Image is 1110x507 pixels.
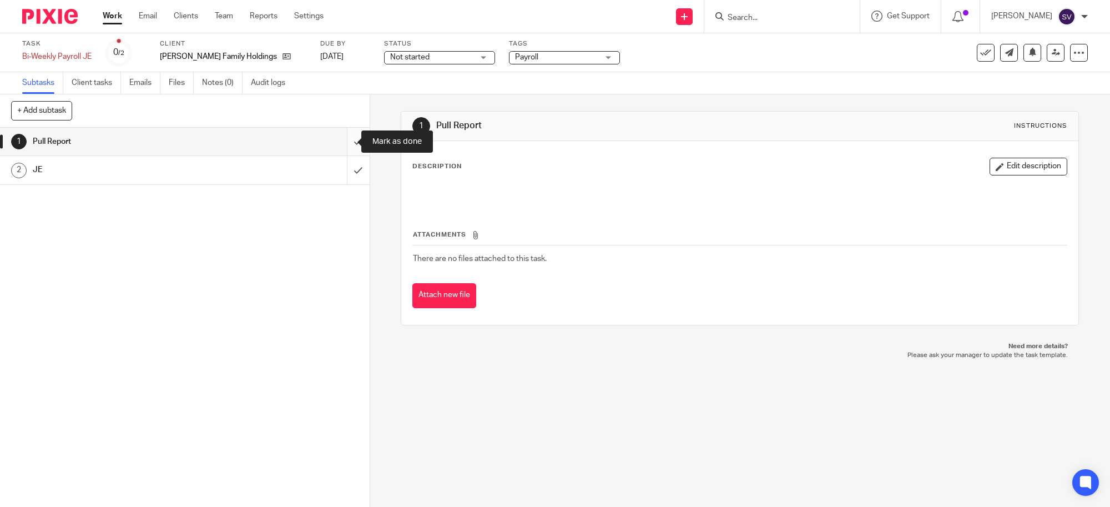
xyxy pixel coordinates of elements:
[390,53,430,61] span: Not started
[113,46,124,59] div: 0
[436,120,764,132] h1: Pull Report
[129,72,160,94] a: Emails
[139,11,157,22] a: Email
[412,117,430,135] div: 1
[169,72,194,94] a: Files
[412,342,1068,351] p: Need more details?
[413,232,466,238] span: Attachments
[1058,8,1076,26] img: svg%3E
[160,39,306,48] label: Client
[215,11,233,22] a: Team
[72,72,121,94] a: Client tasks
[509,39,620,48] label: Tags
[22,39,92,48] label: Task
[990,158,1067,175] button: Edit description
[103,11,122,22] a: Work
[174,11,198,22] a: Clients
[33,133,235,150] h1: Pull Report
[160,51,277,62] p: [PERSON_NAME] Family Holdings LLC
[251,72,294,94] a: Audit logs
[515,53,538,61] span: Payroll
[320,39,370,48] label: Due by
[320,53,344,61] span: [DATE]
[412,351,1068,360] p: Please ask your manager to update the task template.
[1014,122,1067,130] div: Instructions
[11,134,27,149] div: 1
[33,162,235,178] h1: JE
[412,162,462,171] p: Description
[294,11,324,22] a: Settings
[384,39,495,48] label: Status
[412,283,476,308] button: Attach new file
[887,12,930,20] span: Get Support
[22,51,92,62] div: Bi-Weekly Payroll JE
[413,255,547,263] span: There are no files attached to this task.
[250,11,277,22] a: Reports
[202,72,243,94] a: Notes (0)
[22,72,63,94] a: Subtasks
[11,163,27,178] div: 2
[22,9,78,24] img: Pixie
[726,13,826,23] input: Search
[991,11,1052,22] p: [PERSON_NAME]
[118,50,124,56] small: /2
[11,101,72,120] button: + Add subtask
